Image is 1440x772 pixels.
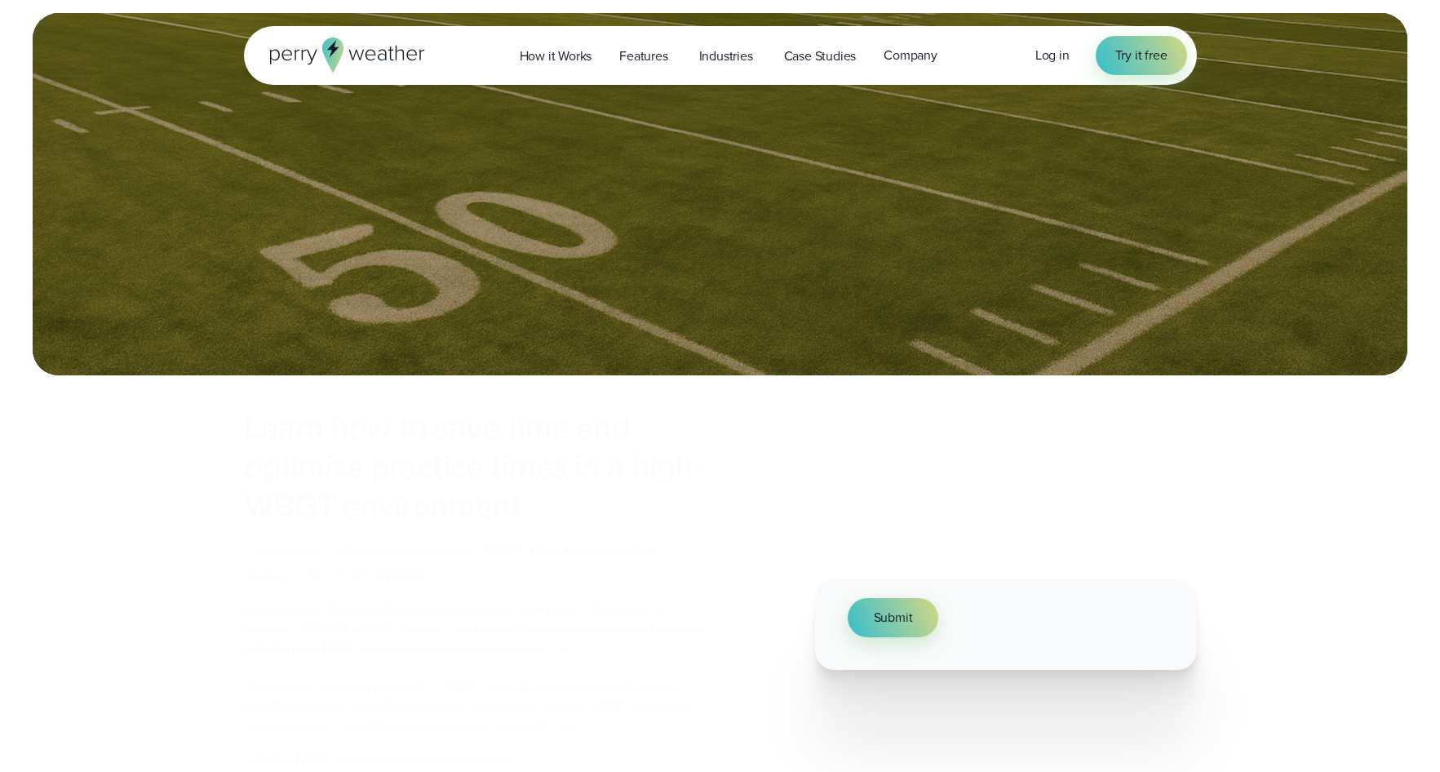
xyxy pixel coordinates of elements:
[619,47,667,66] span: Features
[884,46,937,65] span: Company
[1096,36,1187,75] a: Try it free
[848,598,939,637] button: Submit
[770,39,871,73] a: Case Studies
[506,39,606,73] a: How it Works
[784,47,857,66] span: Case Studies
[699,47,753,66] span: Industries
[1115,46,1168,65] span: Try it free
[874,608,913,628] span: Submit
[520,47,592,66] span: How it Works
[1035,46,1070,65] a: Log in
[1035,46,1070,64] span: Log in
